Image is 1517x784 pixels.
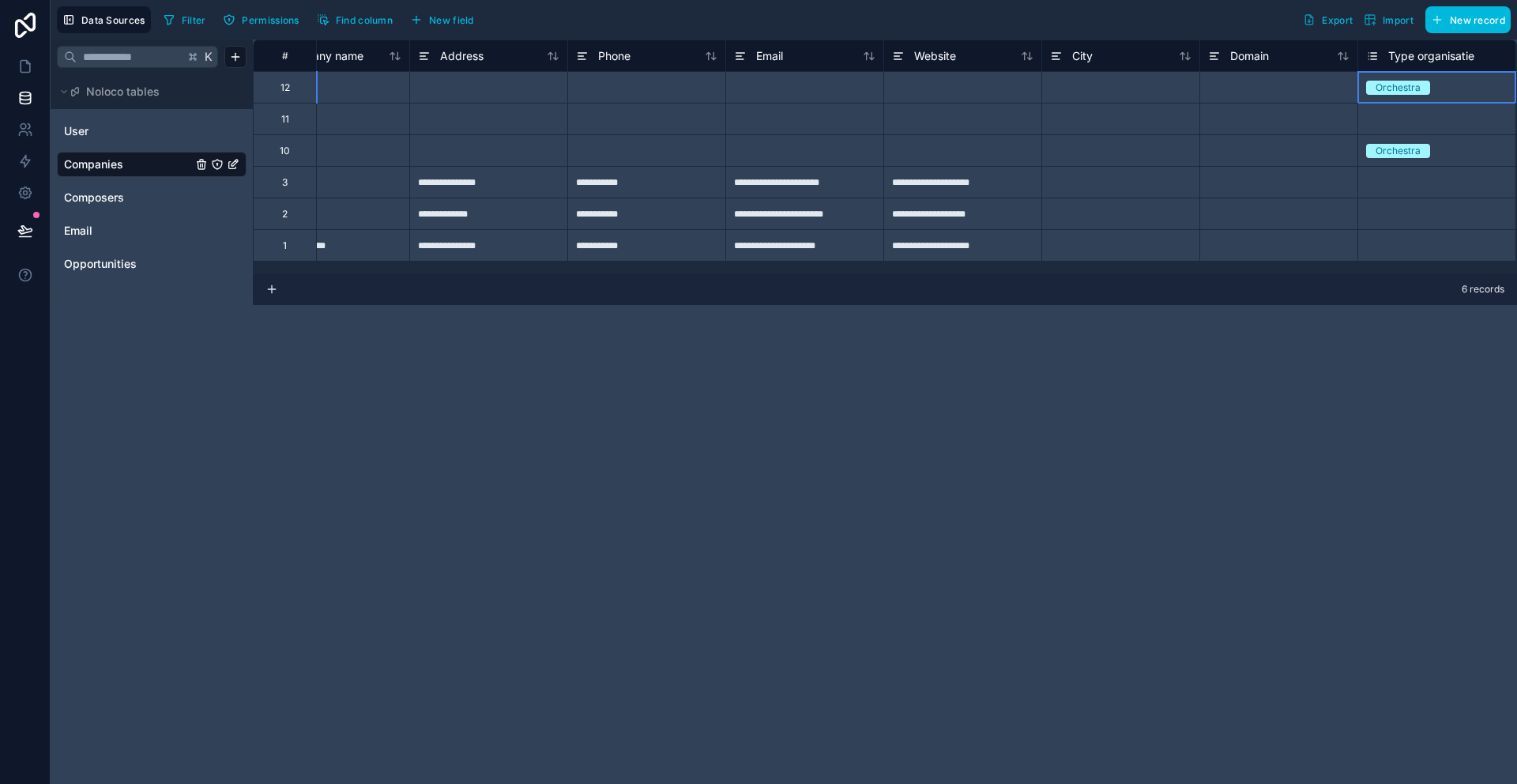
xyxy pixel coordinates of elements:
[1358,6,1419,33] button: Import
[217,8,304,32] button: Permissions
[1388,48,1474,64] span: Type organisatie
[64,223,192,239] a: Email
[1376,81,1421,95] div: Orchestra
[64,123,192,139] a: User
[265,50,304,62] div: #
[282,48,363,64] span: Company name
[64,223,92,239] span: Email
[1230,48,1269,64] span: Domain
[440,48,484,64] span: Address
[57,152,247,177] div: Companies
[336,14,393,26] span: Find column
[282,176,288,189] div: 3
[1297,6,1358,33] button: Export
[429,14,474,26] span: New field
[280,81,290,94] div: 12
[64,256,192,272] a: Opportunities
[1383,14,1413,26] span: Import
[64,156,192,172] a: Companies
[86,84,160,100] span: Noloco tables
[242,14,299,26] span: Permissions
[64,190,124,205] span: Composers
[203,51,214,62] span: K
[598,48,631,64] span: Phone
[64,256,137,272] span: Opportunities
[217,8,311,32] a: Permissions
[81,14,145,26] span: Data Sources
[57,81,237,103] button: Noloco tables
[280,145,290,157] div: 10
[282,208,288,220] div: 2
[1425,6,1511,33] button: New record
[311,8,398,32] button: Find column
[64,123,88,139] span: User
[1376,144,1421,158] div: Orchestra
[157,8,212,32] button: Filter
[1450,14,1505,26] span: New record
[1419,6,1511,33] a: New record
[57,185,247,210] div: Composers
[756,48,783,64] span: Email
[57,251,247,277] div: Opportunities
[57,218,247,243] div: Email
[1462,283,1504,296] span: 6 records
[57,119,247,144] div: User
[405,8,480,32] button: New field
[1322,14,1353,26] span: Export
[914,48,956,64] span: Website
[283,239,287,252] div: 1
[57,6,151,33] button: Data Sources
[1072,48,1093,64] span: City
[64,190,192,205] a: Composers
[182,14,206,26] span: Filter
[64,156,123,172] span: Companies
[281,113,289,126] div: 11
